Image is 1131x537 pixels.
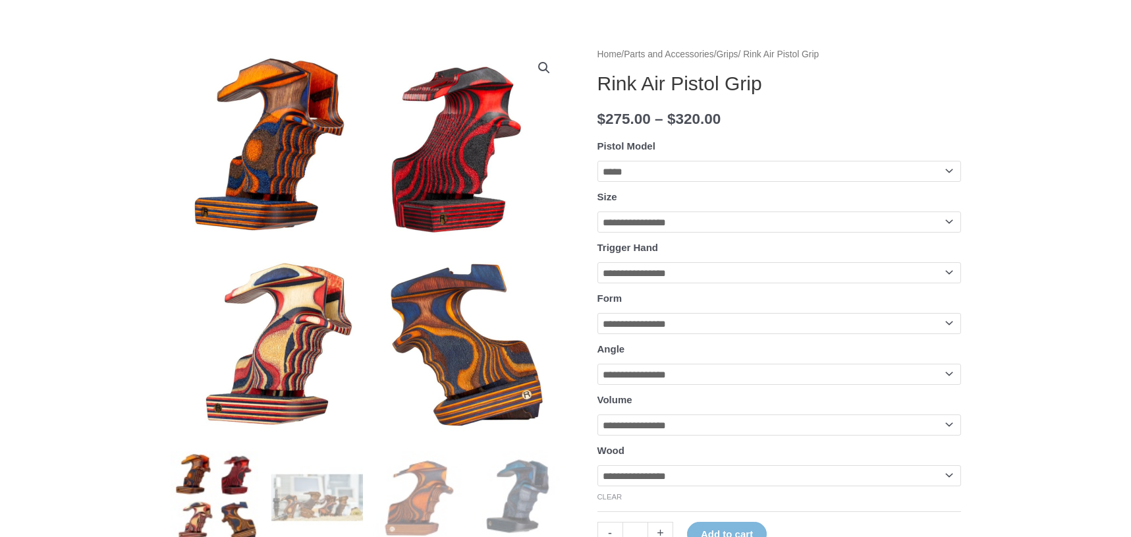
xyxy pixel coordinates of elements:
a: View full-screen image gallery [532,56,556,80]
label: Volume [597,394,632,405]
label: Pistol Model [597,140,655,152]
label: Angle [597,343,625,354]
label: Size [597,191,617,202]
bdi: 275.00 [597,111,651,127]
label: Trigger Hand [597,242,659,253]
a: Clear options [597,493,622,501]
span: – [655,111,663,127]
nav: Breadcrumb [597,46,961,63]
a: Grips [717,49,738,59]
a: Home [597,49,622,59]
bdi: 320.00 [667,111,721,127]
span: $ [597,111,606,127]
a: Parts and Accessories [624,49,714,59]
h1: Rink Air Pistol Grip [597,72,961,96]
label: Wood [597,445,624,456]
span: $ [667,111,676,127]
label: Form [597,293,622,304]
